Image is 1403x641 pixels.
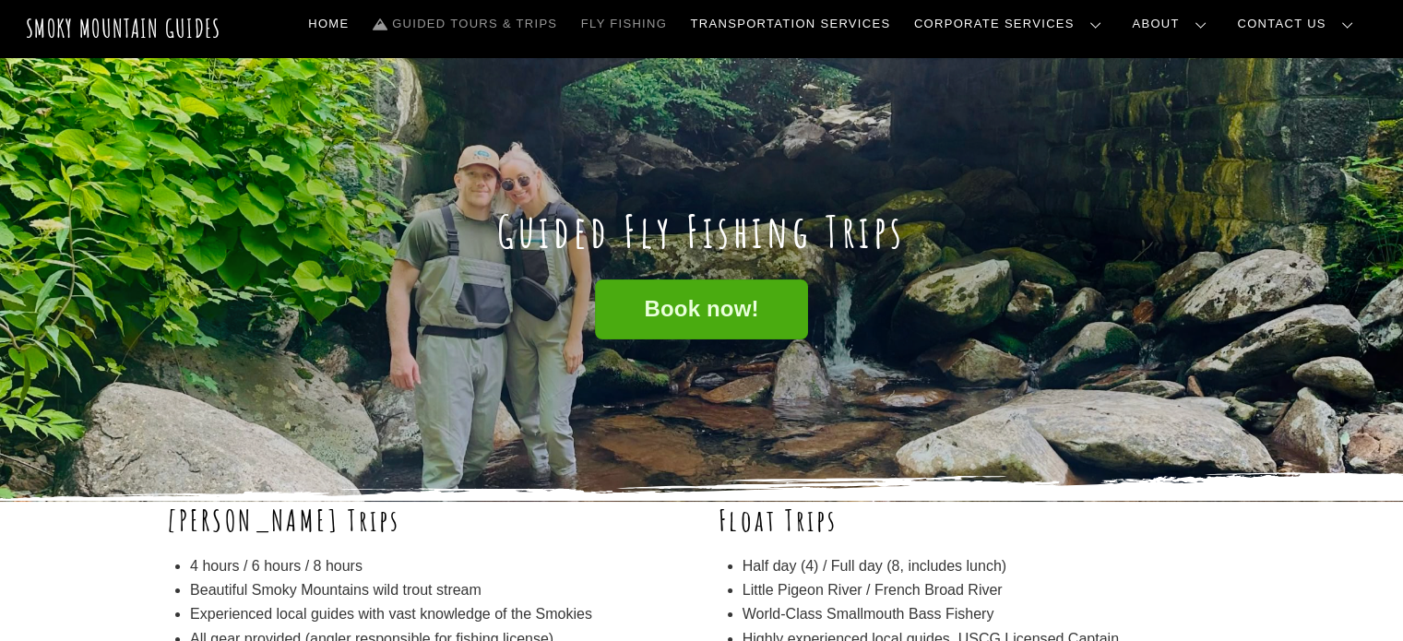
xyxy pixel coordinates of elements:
[1231,5,1368,43] a: Contact Us
[167,501,401,539] b: [PERSON_NAME] Trips
[1125,5,1221,43] a: About
[595,279,807,339] a: Book now!
[684,5,898,43] a: Transportation Services
[167,205,1237,258] h1: Guided Fly Fishing Trips
[743,554,1237,578] li: Half day (4) / Full day (8, includes lunch)
[719,501,838,539] b: Float Trips
[574,5,674,43] a: Fly Fishing
[907,5,1116,43] a: Corporate Services
[190,578,684,602] li: Beautiful Smoky Mountains wild trout stream
[644,300,758,319] span: Book now!
[365,5,565,43] a: Guided Tours & Trips
[301,5,356,43] a: Home
[743,578,1237,602] li: Little Pigeon River / French Broad River
[743,602,1237,626] li: World-Class Smallmouth Bass Fishery
[190,602,684,626] li: Experienced local guides with vast knowledge of the Smokies
[26,13,221,43] a: Smoky Mountain Guides
[190,554,684,578] li: 4 hours / 6 hours / 8 hours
